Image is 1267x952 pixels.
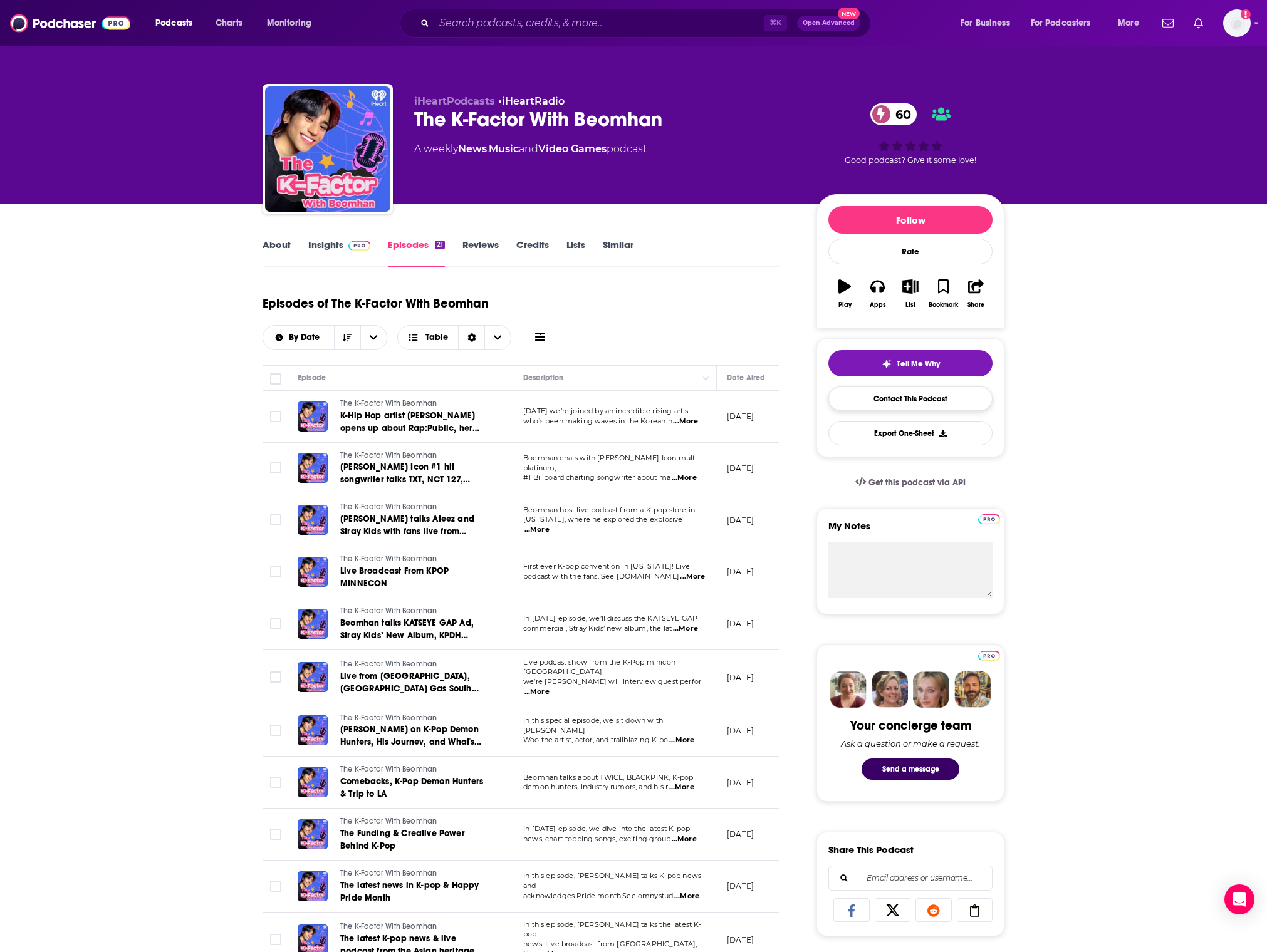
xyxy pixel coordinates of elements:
span: Toggle select row [270,829,281,840]
span: In this episode, [PERSON_NAME] talks K-pop news and [523,871,701,890]
a: The K-Factor With Beomhan [340,554,491,565]
a: Reviews [462,239,499,267]
span: In this special episode, we sit down with [PERSON_NAME] [523,716,663,735]
span: [PERSON_NAME] on K-Pop Demon Hunters, His Journev, and What's Next [340,724,481,760]
span: Toggle select row [270,881,281,892]
p: [DATE] [727,881,754,891]
h1: Episodes of The K-Factor With Beomhan [263,296,488,311]
a: Share on Reddit [915,898,952,922]
span: In [DATE] episode, we dive into the latest K-pop [523,824,690,833]
span: The K-Factor With Beomhan [340,606,437,615]
p: [DATE] [727,829,754,839]
span: The Funding & Creative Power Behind K-Pop [340,828,465,851]
button: Export One-Sheet [828,421,993,445]
span: ...More [669,782,694,792]
button: open menu [258,13,328,33]
span: First ever K-pop convention in [US_STATE]! Live [523,562,690,571]
span: podcast with the fans. See [DOMAIN_NAME] [523,572,679,581]
span: The K-Factor With Beomhan [340,713,437,722]
span: commercial, Stray Kids’ new album, the lat [523,624,672,633]
a: Share on Facebook [833,898,870,922]
button: open menu [1023,13,1109,33]
p: [DATE] [727,463,754,473]
span: ...More [672,473,697,483]
button: Show profile menu [1223,9,1251,37]
a: The K-Factor With Beomhan [340,450,491,462]
span: [PERSON_NAME] Icon #1 hit songwriter talks TXT, NCT 127, TWICE, ENHYPEN and more with Beomhan [340,462,471,510]
button: open menu [1109,13,1155,33]
div: Search podcasts, credits, & more... [412,9,883,38]
a: About [263,239,291,267]
span: Toggle select row [270,566,281,577]
span: [DATE] we’re joined by an incredible rising artist [523,406,691,415]
p: [DATE] [727,618,754,629]
span: ...More [674,891,699,901]
span: By Date [289,333,324,342]
p: [DATE] [727,725,754,736]
a: Episodes21 [388,239,445,267]
span: Good podcast? Give it some love! [845,155,976,165]
label: My Notes [828,520,993,542]
p: [DATE] [727,515,754,525]
a: [PERSON_NAME] Icon #1 hit songwriter talks TXT, NCT 127, TWICE, ENHYPEN and more with Beomhan [340,461,491,486]
p: [DATE] [727,777,754,788]
p: [DATE] [727,566,754,577]
div: Bookmark [929,301,958,309]
img: Jules Profile [913,671,949,708]
span: Toggle select row [270,411,281,422]
h2: Choose List sort [263,325,387,350]
div: 21 [435,241,445,249]
a: Get this podcast via API [845,467,976,498]
div: 60Good podcast? Give it some love! [816,95,1004,173]
img: Podchaser - Follow, Share and Rate Podcasts [10,11,130,35]
span: ...More [680,572,705,582]
span: In [DATE] episode, we’ll discuss the KATSEYE GAP [523,614,697,623]
button: Bookmark [927,271,959,316]
span: Boemhan chats with [PERSON_NAME] Icon multi-platinum, [523,453,700,472]
div: A weekly podcast [414,142,647,157]
span: Toggle select row [270,514,281,525]
a: Live from [GEOGRAPHIC_DATA], [GEOGRAPHIC_DATA] Gas South Minicon K-pop Festival [340,670,491,695]
button: open menu [147,13,209,33]
span: ...More [524,525,550,535]
span: Tell Me Why [897,359,940,369]
span: we’re [PERSON_NAME] will interview guest perfor [523,677,701,686]
button: tell me why sparkleTell Me Why [828,350,993,376]
span: acknowledges Pride month.See omnystud [523,891,673,900]
span: Charts [216,14,242,32]
a: 60 [870,103,917,125]
button: List [894,271,927,316]
a: Copy Link [957,898,993,922]
button: open menu [263,333,334,342]
span: The K-Factor With Beomhan [340,451,437,460]
span: Open Advanced [803,20,855,26]
span: In this episode, [PERSON_NAME] talks the latest K-pop [523,920,702,939]
p: [DATE] [727,672,754,683]
a: The K-Factor With Beomhan [265,86,390,212]
a: Live Broadcast From KPOP MINNECON [340,565,491,590]
span: ...More [673,416,698,427]
a: The latest news in K-pop & Happy Pride Month [340,879,491,904]
span: Beomhan talks KATSEYE GAP Ad, Stray Kids’ New Album, KPDH Milestone & Upcoming Shows [340,618,474,653]
img: Barbara Profile [872,671,908,708]
span: [PERSON_NAME] talks Ateez and Stray Kids with fans live from [US_STATE] [340,514,474,549]
span: Monitoring [267,14,311,32]
h2: Choose View [397,325,512,350]
span: Live from [GEOGRAPHIC_DATA], [GEOGRAPHIC_DATA] Gas South Minicon K-pop Festival [340,671,479,706]
a: Video Games [538,143,607,155]
img: tell me why sparkle [882,359,892,369]
a: Comebacks, K-Pop Demon Hunters & Trip to LA [340,775,491,800]
span: The K-Factor With Beomhan [340,660,437,668]
span: The K-Factor With Beomhan [340,922,437,931]
span: K-Hip Hop artist [PERSON_NAME] opens up about Rap:Public, her roots, and moving to [GEOGRAPHIC_DA... [340,410,479,471]
span: news, chart-topping songs, exciting group [523,834,670,843]
div: List [905,301,915,309]
span: , [487,143,489,155]
span: Live podcast show from the K-Pop minicon [GEOGRAPHIC_DATA] [523,658,675,676]
span: Beomhan host live podcast from a K-pop store in [523,505,695,514]
div: Date Aired [727,370,765,385]
div: Search followers [828,866,993,891]
a: The K-Factor With Beomhan [340,764,491,775]
span: Toggle select row [270,934,281,945]
button: open menu [360,326,387,349]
